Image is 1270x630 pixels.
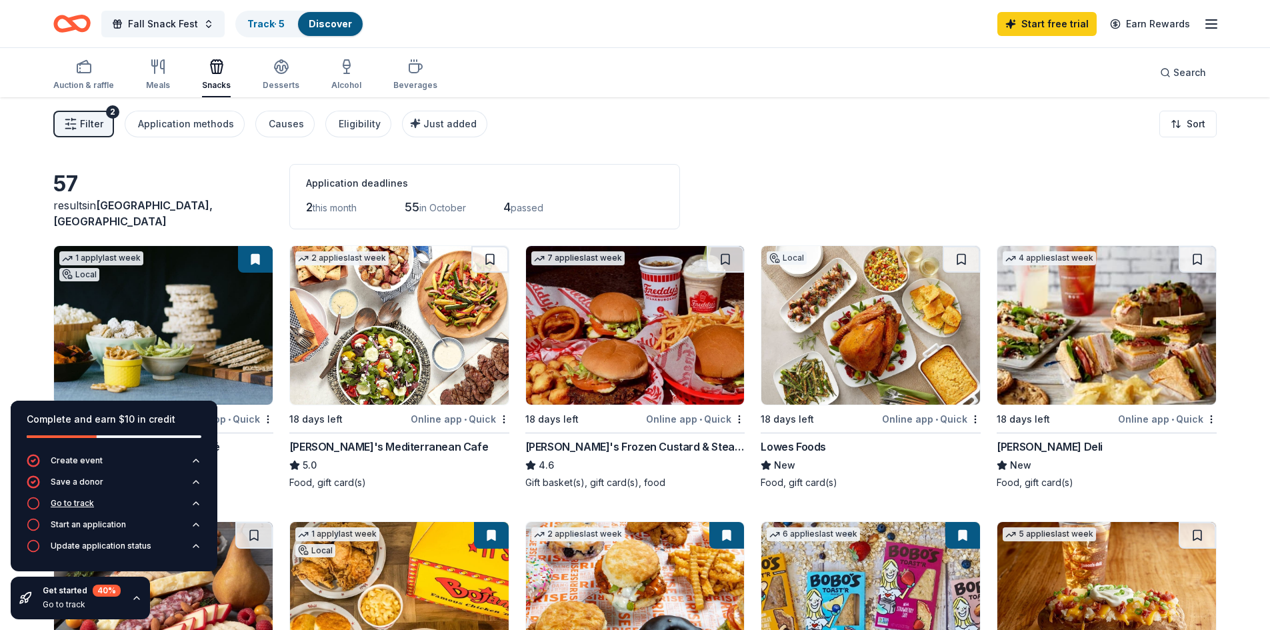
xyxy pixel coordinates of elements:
[289,476,509,489] div: Food, gift card(s)
[54,246,273,405] img: Image for Deep Roots Co-op Market & Café
[53,53,114,97] button: Auction & raffle
[255,111,315,137] button: Causes
[59,268,99,281] div: Local
[53,80,114,91] div: Auction & raffle
[511,202,543,213] span: passed
[59,251,143,265] div: 1 apply last week
[402,111,487,137] button: Just added
[263,53,299,97] button: Desserts
[525,411,579,427] div: 18 days left
[525,439,745,455] div: [PERSON_NAME]'s Frozen Custard & Steakburgers
[761,411,814,427] div: 18 days left
[325,111,391,137] button: Eligibility
[295,251,389,265] div: 2 applies last week
[464,414,467,425] span: •
[43,599,121,610] div: Go to track
[51,498,94,509] div: Go to track
[539,457,554,473] span: 4.6
[525,245,745,489] a: Image for Freddy's Frozen Custard & Steakburgers7 applieslast week18 days leftOnline app•Quick[PE...
[27,475,201,497] button: Save a donor
[106,105,119,119] div: 2
[235,11,364,37] button: Track· 5Discover
[331,53,361,97] button: Alcohol
[53,8,91,39] a: Home
[53,199,213,228] span: [GEOGRAPHIC_DATA], [GEOGRAPHIC_DATA]
[202,53,231,97] button: Snacks
[997,411,1050,427] div: 18 days left
[525,476,745,489] div: Gift basket(s), gift card(s), food
[309,18,352,29] a: Discover
[393,80,437,91] div: Beverages
[531,527,625,541] div: 2 applies last week
[411,411,509,427] div: Online app Quick
[997,245,1217,489] a: Image for McAlister's Deli4 applieslast week18 days leftOnline app•Quick[PERSON_NAME] DeliNewFood...
[1171,414,1174,425] span: •
[27,518,201,539] button: Start an application
[423,118,477,129] span: Just added
[53,245,273,489] a: Image for Deep Roots Co-op Market & Café1 applylast weekLocal18 days leftOnline app•QuickDeep Roo...
[125,111,245,137] button: Application methods
[313,202,357,213] span: this month
[1010,457,1031,473] span: New
[27,454,201,475] button: Create event
[761,476,981,489] div: Food, gift card(s)
[51,541,151,551] div: Update application status
[767,251,807,265] div: Local
[289,411,343,427] div: 18 days left
[247,18,285,29] a: Track· 5
[997,12,1097,36] a: Start free trial
[101,11,225,37] button: Fall Snack Fest
[228,414,231,425] span: •
[699,414,702,425] span: •
[331,80,361,91] div: Alcohol
[526,246,745,405] img: Image for Freddy's Frozen Custard & Steakburgers
[263,80,299,91] div: Desserts
[405,200,419,214] span: 55
[1003,527,1096,541] div: 5 applies last week
[43,585,121,597] div: Get started
[997,246,1216,405] img: Image for McAlister's Deli
[295,544,335,557] div: Local
[1149,59,1217,86] button: Search
[1118,411,1217,427] div: Online app Quick
[761,246,980,405] img: Image for Lowes Foods
[51,519,126,530] div: Start an application
[80,116,103,132] span: Filter
[646,411,745,427] div: Online app Quick
[882,411,981,427] div: Online app Quick
[1187,116,1205,132] span: Sort
[93,585,121,597] div: 40 %
[997,476,1217,489] div: Food, gift card(s)
[1003,251,1096,265] div: 4 applies last week
[289,245,509,489] a: Image for Taziki's Mediterranean Cafe2 applieslast week18 days leftOnline app•Quick[PERSON_NAME]'...
[53,199,213,228] span: in
[997,439,1103,455] div: [PERSON_NAME] Deli
[51,477,103,487] div: Save a donor
[27,411,201,427] div: Complete and earn $10 in credit
[202,80,231,91] div: Snacks
[295,527,379,541] div: 1 apply last week
[53,111,114,137] button: Filter2
[531,251,625,265] div: 7 applies last week
[1102,12,1198,36] a: Earn Rewards
[306,200,313,214] span: 2
[393,53,437,97] button: Beverages
[269,116,304,132] div: Causes
[761,439,826,455] div: Lowes Foods
[761,245,981,489] a: Image for Lowes FoodsLocal18 days leftOnline app•QuickLowes FoodsNewFood, gift card(s)
[290,246,509,405] img: Image for Taziki's Mediterranean Cafe
[128,16,198,32] span: Fall Snack Fest
[339,116,381,132] div: Eligibility
[1159,111,1217,137] button: Sort
[53,197,273,229] div: results
[51,455,103,466] div: Create event
[289,439,488,455] div: [PERSON_NAME]'s Mediterranean Cafe
[53,171,273,197] div: 57
[1173,65,1206,81] span: Search
[419,202,466,213] span: in October
[138,116,234,132] div: Application methods
[146,53,170,97] button: Meals
[27,497,201,518] button: Go to track
[303,457,317,473] span: 5.0
[146,80,170,91] div: Meals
